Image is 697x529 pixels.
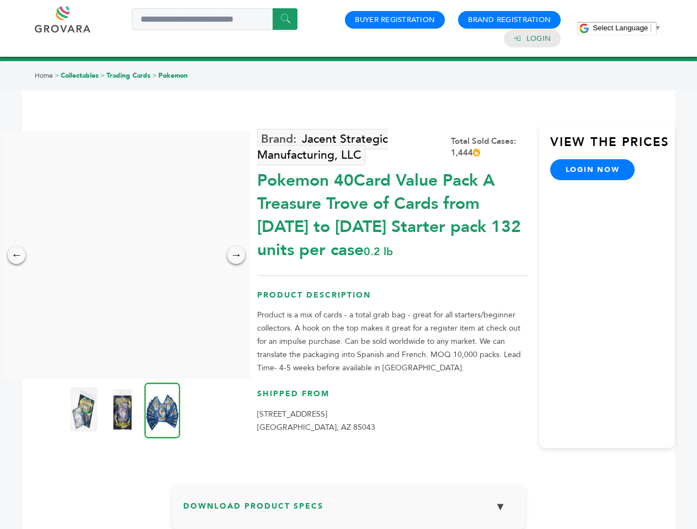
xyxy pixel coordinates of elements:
[257,129,388,165] a: Jacent Strategic Manufacturing, LLC
[70,387,98,431] img: Pokemon 40-Card Value Pack – A Treasure Trove of Cards from 1996 to 2024 - Starter pack! 132 unit...
[257,408,528,434] p: [STREET_ADDRESS] [GEOGRAPHIC_DATA], AZ 85043
[451,136,528,159] div: Total Sold Cases: 1,444
[654,24,661,32] span: ▼
[145,382,180,438] img: Pokemon 40-Card Value Pack – A Treasure Trove of Cards from 1996 to 2024 - Starter pack! 132 unit...
[257,309,528,375] p: Product is a mix of cards - a total grab bag - great for all starters/beginner collectors. A hook...
[132,8,297,30] input: Search a product or brand...
[35,71,53,80] a: Home
[8,246,25,264] div: ←
[355,15,435,25] a: Buyer Registration
[364,244,393,259] span: 0.2 lb
[550,134,675,159] h3: View the Prices
[593,24,648,32] span: Select Language
[550,159,635,180] a: login now
[593,24,661,32] a: Select Language​
[109,387,136,431] img: Pokemon 40-Card Value Pack – A Treasure Trove of Cards from 1996 to 2024 - Starter pack! 132 unit...
[61,71,99,80] a: Collectables
[651,24,651,32] span: ​
[55,71,59,80] span: >
[487,495,514,519] button: ▼
[100,71,105,80] span: >
[468,15,551,25] a: Brand Registration
[257,164,528,262] div: Pokemon 40Card Value Pack A Treasure Trove of Cards from [DATE] to [DATE] Starter pack 132 units ...
[257,388,528,408] h3: Shipped From
[227,246,245,264] div: →
[107,71,151,80] a: Trading Cards
[183,495,514,527] h3: Download Product Specs
[526,34,551,44] a: Login
[158,71,188,80] a: Pokemon
[257,290,528,309] h3: Product Description
[152,71,157,80] span: >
